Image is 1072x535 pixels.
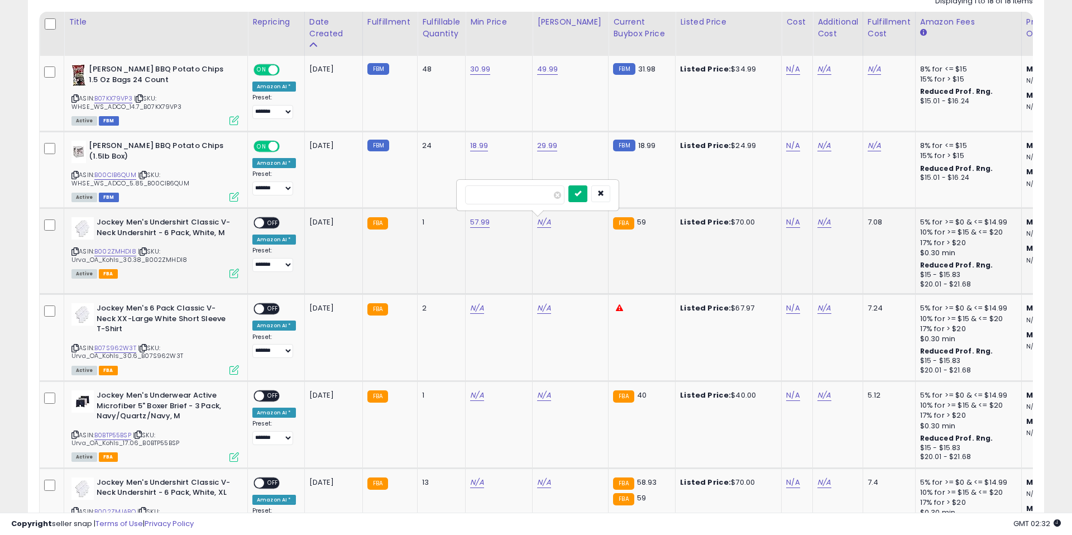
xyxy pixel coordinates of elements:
[94,94,132,103] a: B07KX79VP3
[94,247,136,256] a: B002ZMHDI8
[920,164,993,173] b: Reduced Prof. Rng.
[920,173,1013,183] div: $15.01 - $16.24
[71,170,189,187] span: | SKU: WHSE_WS_ADCO_5.85_B00CIB6QUM
[71,64,239,124] div: ASIN:
[868,16,911,40] div: Fulfillment Cost
[613,16,671,40] div: Current Buybox Price
[920,390,1013,400] div: 5% for >= $0 & <= $14.99
[71,193,97,202] span: All listings currently available for purchase on Amazon
[1026,477,1043,488] b: Min:
[264,478,282,488] span: OFF
[638,64,656,74] span: 31.98
[680,390,731,400] b: Listed Price:
[94,431,131,440] a: B0BTP55BSP
[868,140,881,151] a: N/A
[255,142,269,151] span: ON
[422,64,457,74] div: 48
[537,64,558,75] a: 49.99
[637,477,657,488] span: 58.93
[69,16,243,28] div: Title
[613,63,635,75] small: FBM
[817,140,831,151] a: N/A
[920,334,1013,344] div: $0.30 min
[680,303,731,313] b: Listed Price:
[71,94,181,111] span: | SKU: WHSE_WS_ADCO_14.7_B07KX79VP3
[786,16,808,28] div: Cost
[920,410,1013,421] div: 17% for > $20
[367,16,413,28] div: Fulfillment
[1026,166,1046,177] b: Max:
[309,303,354,313] div: [DATE]
[309,477,354,488] div: [DATE]
[1013,518,1061,529] span: 2025-08-12 02:32 GMT
[278,65,296,75] span: OFF
[786,477,800,488] a: N/A
[97,217,232,241] b: Jockey Men's Undershirt Classic V-Neck Undershirt - 6 Pack, White, M
[252,94,296,119] div: Preset:
[422,217,457,227] div: 1
[817,217,831,228] a: N/A
[817,64,831,75] a: N/A
[11,519,194,529] div: seller snap | |
[252,420,296,445] div: Preset:
[367,140,389,151] small: FBM
[1026,90,1046,101] b: Max:
[680,303,773,313] div: $67.97
[252,333,296,359] div: Preset:
[97,303,232,337] b: Jockey Men's 6 Pack Classic V-Neck XX-Large White Short Sleeve T-Shirt
[537,16,604,28] div: [PERSON_NAME]
[1026,217,1043,227] b: Min:
[71,269,97,279] span: All listings currently available for purchase on Amazon
[422,303,457,313] div: 2
[89,64,224,88] b: [PERSON_NAME] BBQ Potato Chips 1.5 Oz Bags 24 Count
[868,303,907,313] div: 7.24
[613,390,634,403] small: FBA
[786,217,800,228] a: N/A
[71,452,97,462] span: All listings currently available for purchase on Amazon
[1026,329,1046,340] b: Max:
[71,64,86,87] img: 51QXUGEJFtL._SL40_.jpg
[1026,416,1046,427] b: Max:
[470,477,484,488] a: N/A
[99,116,119,126] span: FBM
[99,366,118,375] span: FBA
[99,269,118,279] span: FBA
[11,518,52,529] strong: Copyright
[99,452,118,462] span: FBA
[920,141,1013,151] div: 8% for <= $15
[920,356,1013,366] div: $15 - $15.83
[920,498,1013,508] div: 17% for > $20
[613,493,634,505] small: FBA
[786,64,800,75] a: N/A
[95,518,143,529] a: Terms of Use
[367,303,388,316] small: FBA
[638,140,656,151] span: 18.99
[817,477,831,488] a: N/A
[71,141,239,200] div: ASIN:
[680,16,777,28] div: Listed Price
[1026,390,1043,400] b: Min:
[537,303,551,314] a: N/A
[920,248,1013,258] div: $0.30 min
[680,64,773,74] div: $34.99
[97,477,232,501] b: Jockey Men's Undershirt Classic V-Neck Undershirt - 6 Pack, White, XL
[309,141,354,151] div: [DATE]
[920,74,1013,84] div: 15% for > $15
[786,303,800,314] a: N/A
[920,366,1013,375] div: $20.01 - $21.68
[422,390,457,400] div: 1
[680,141,773,151] div: $24.99
[145,518,194,529] a: Privacy Policy
[920,64,1013,74] div: 8% for <= $15
[920,280,1013,289] div: $20.01 - $21.68
[309,16,358,40] div: Date Created
[71,431,179,447] span: | SKU: Urva_OA_Kohls_17.06_B0BTP55BSP
[252,408,296,418] div: Amazon AI *
[920,452,1013,462] div: $20.01 - $21.68
[470,303,484,314] a: N/A
[264,304,282,314] span: OFF
[94,343,136,353] a: B07S962W3T
[920,217,1013,227] div: 5% for >= $0 & <= $14.99
[920,227,1013,237] div: 10% for >= $15 & <= $20
[613,140,635,151] small: FBM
